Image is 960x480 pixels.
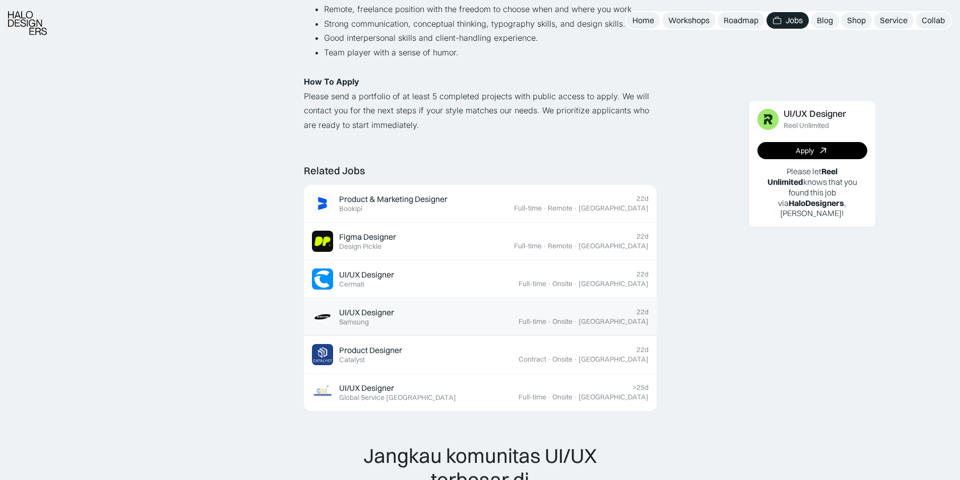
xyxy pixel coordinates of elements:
div: 22d [636,308,649,316]
div: Onsite [552,355,572,364]
div: UI/UX Designer [339,383,394,393]
div: UI/UX Designer [339,269,394,280]
div: Figma Designer [339,232,396,242]
div: Full-time [519,317,546,326]
div: Full-time [519,280,546,288]
div: · [573,355,578,364]
p: Please let knows that you found this job via , [PERSON_NAME]! [757,166,867,219]
div: Product Designer [339,345,402,356]
a: Job ImageUI/UX DesignerSamsung22dFull-time·Onsite·[GEOGRAPHIC_DATA] [304,298,657,336]
div: Remote [548,242,572,250]
div: · [573,204,578,213]
div: Full-time [514,242,542,250]
div: 22d [636,232,649,241]
div: · [547,280,551,288]
div: · [573,242,578,250]
div: [GEOGRAPHIC_DATA] [579,393,649,401]
div: Full-time [514,204,542,213]
div: Home [632,15,654,26]
div: Cermati [339,280,364,289]
div: Collab [922,15,945,26]
div: · [573,393,578,401]
a: Jobs [766,12,809,29]
div: Bookipi [339,204,362,213]
div: Jobs [786,15,803,26]
div: 22d [636,270,649,279]
div: >25d [632,383,649,392]
a: Job ImageProduct DesignerCatalyst22dContract·Onsite·[GEOGRAPHIC_DATA] [304,336,657,374]
div: [GEOGRAPHIC_DATA] [579,317,649,326]
div: · [573,317,578,326]
div: Catalyst [339,356,365,364]
div: Contract [519,355,546,364]
li: Good interpersonal skills and client-handling experience. [324,31,657,45]
div: [GEOGRAPHIC_DATA] [579,355,649,364]
a: Blog [811,12,839,29]
div: · [547,355,551,364]
img: Job Image [312,231,333,252]
a: Service [874,12,914,29]
div: Workshops [668,15,710,26]
p: Please send a portfolio of at least 5 completed projects with public access to apply. We will con... [304,89,657,132]
div: Blog [817,15,833,26]
div: Related Jobs [304,165,365,177]
div: Roadmap [724,15,758,26]
p: ‍ [304,75,657,89]
div: [GEOGRAPHIC_DATA] [579,242,649,250]
img: Job Image [312,306,333,327]
div: Full-time [519,393,546,401]
img: Job Image [312,268,333,290]
li: Remote, freelance position with the freedom to choose when and where you work. [324,2,657,17]
div: Shop [847,15,866,26]
a: Job ImageFigma DesignerDesign Pickle22dFull-time·Remote·[GEOGRAPHIC_DATA] [304,223,657,260]
div: Samsung [339,318,369,326]
div: 22d [636,346,649,354]
a: Workshops [662,12,716,29]
div: Onsite [552,317,572,326]
a: Job ImageUI/UX DesignerGlobal Service [GEOGRAPHIC_DATA]>25dFull-time·Onsite·[GEOGRAPHIC_DATA] [304,374,657,412]
div: UI/UX Designer [339,307,394,318]
div: Onsite [552,280,572,288]
div: · [573,280,578,288]
a: Roadmap [718,12,764,29]
b: Reel Unlimited [767,166,838,187]
div: Onsite [552,393,572,401]
a: Job ImageProduct & Marketing DesignerBookipi22dFull-time·Remote·[GEOGRAPHIC_DATA] [304,185,657,223]
li: Strong communication, conceptual thinking, typography skills, and design skills. [324,17,657,31]
div: · [547,317,551,326]
div: · [543,242,547,250]
div: · [543,204,547,213]
div: Service [880,15,908,26]
div: · [547,393,551,401]
a: Apply [757,142,867,159]
div: Product & Marketing Designer [339,194,447,204]
div: 22d [636,194,649,203]
div: Apply [796,147,814,155]
div: Reel Unlimited [784,121,829,130]
div: Remote [548,204,572,213]
img: Job Image [312,382,333,403]
div: Design Pickle [339,242,381,251]
div: [GEOGRAPHIC_DATA] [579,280,649,288]
div: UI/UX Designer [784,109,846,119]
a: Job ImageUI/UX DesignerCermati22dFull-time·Onsite·[GEOGRAPHIC_DATA] [304,260,657,298]
a: Collab [916,12,951,29]
strong: How To Apply [304,77,359,87]
img: Job Image [312,193,333,214]
img: Job Image [757,109,779,130]
a: Home [626,12,660,29]
div: Global Service [GEOGRAPHIC_DATA] [339,393,456,402]
img: Job Image [312,344,333,365]
div: [GEOGRAPHIC_DATA] [579,204,649,213]
a: Shop [841,12,872,29]
li: Team player with a sense of humor. [324,45,657,75]
b: HaloDesigners [789,197,844,208]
